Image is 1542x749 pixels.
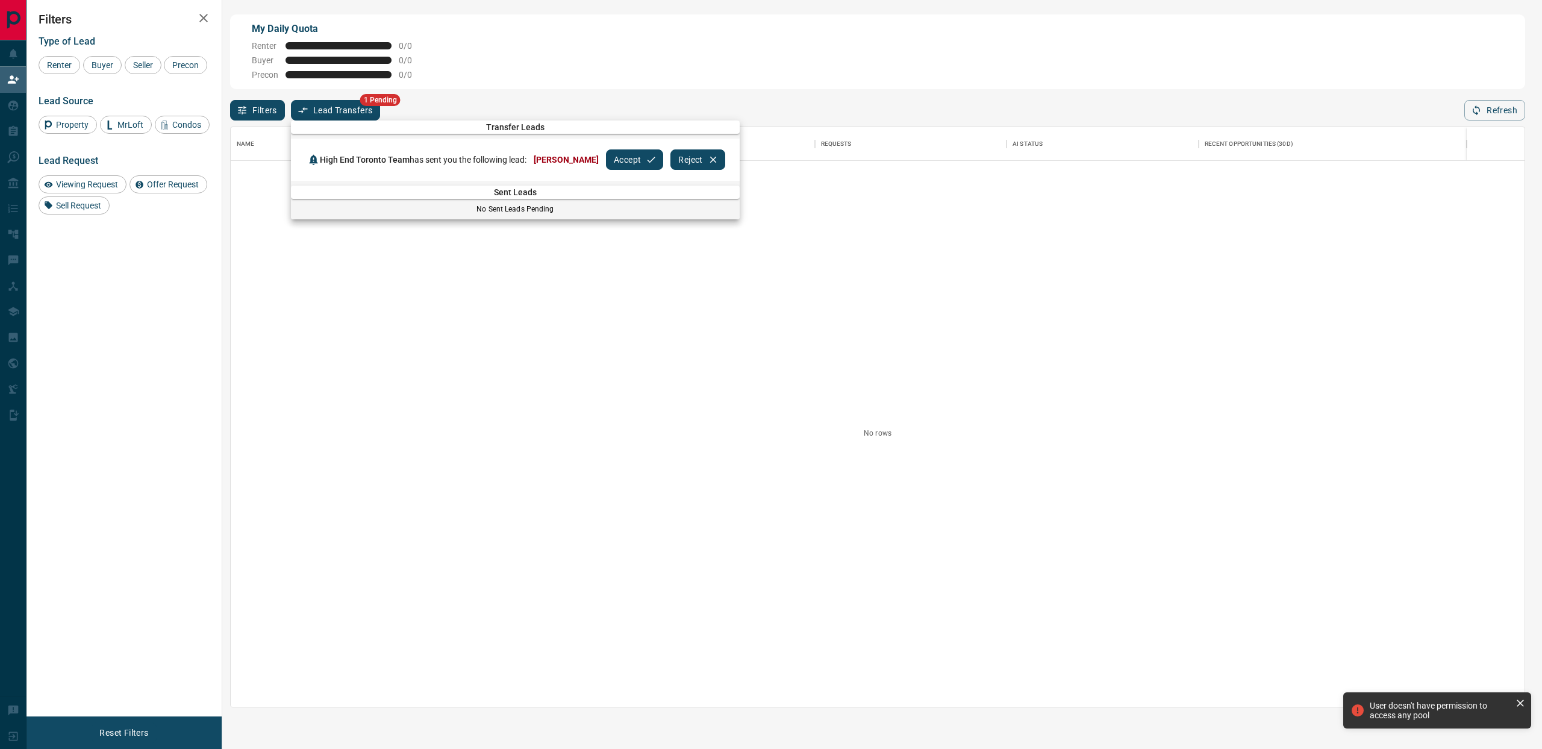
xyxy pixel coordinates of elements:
button: Accept [606,149,663,170]
button: Reject [670,149,725,170]
span: [PERSON_NAME] [534,155,599,165]
span: Sent Leads [291,187,740,197]
div: User doesn't have permission to access any pool [1370,701,1511,720]
span: has sent you the following lead: [320,155,526,165]
p: No Sent Leads Pending [291,204,740,215]
span: Transfer Leads [291,122,740,132]
span: High End Toronto Team [320,155,410,165]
